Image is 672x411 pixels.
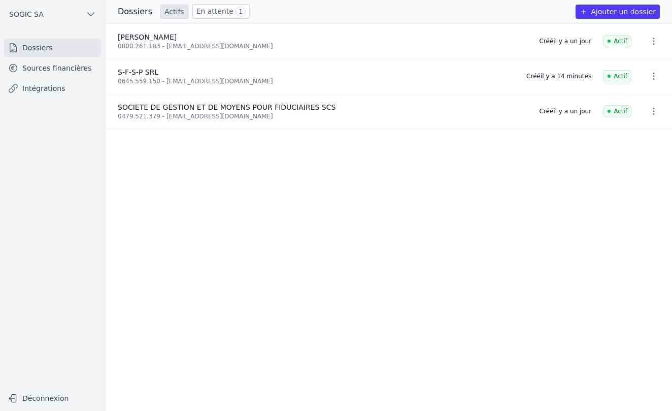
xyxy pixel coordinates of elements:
span: 1 [236,7,246,17]
a: Dossiers [4,39,101,57]
span: Actif [603,105,631,117]
div: Créé il y a un jour [540,37,592,45]
div: 0645.559.150 - [EMAIL_ADDRESS][DOMAIN_NAME] [118,77,514,85]
button: SOGIC SA [4,6,101,22]
span: S-F-S-P SRL [118,68,158,76]
span: SOCIETE DE GESTION ET DE MOYENS POUR FIDUCIAIRES SCS [118,103,335,111]
span: Actif [603,70,631,82]
h3: Dossiers [118,6,152,18]
a: Actifs [160,5,188,19]
button: Ajouter un dossier [576,5,660,19]
div: 0479.521.379 - [EMAIL_ADDRESS][DOMAIN_NAME] [118,112,527,120]
div: Créé il y a 14 minutes [526,72,591,80]
div: 0800.261.183 - [EMAIL_ADDRESS][DOMAIN_NAME] [118,42,527,50]
span: SOGIC SA [9,9,44,19]
a: Sources financières [4,59,101,77]
button: Déconnexion [4,390,101,406]
span: [PERSON_NAME] [118,33,177,41]
div: Créé il y a un jour [540,107,592,115]
a: En attente 1 [192,4,250,19]
span: Actif [603,35,631,47]
a: Intégrations [4,79,101,98]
